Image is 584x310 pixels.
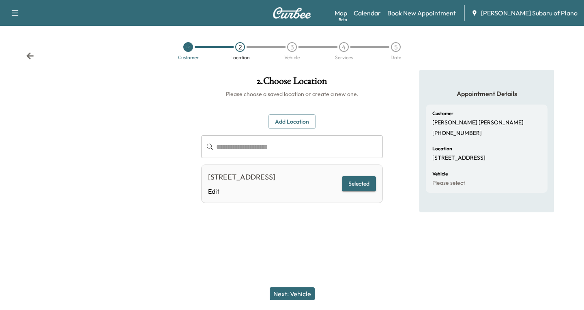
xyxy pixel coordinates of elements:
[481,8,578,18] span: [PERSON_NAME] Subaru of Plano
[208,186,275,196] a: Edit
[342,176,376,191] button: Selected
[432,154,485,162] p: [STREET_ADDRESS]
[354,8,381,18] a: Calendar
[230,55,250,60] div: Location
[432,119,524,126] p: [PERSON_NAME] [PERSON_NAME]
[235,42,245,52] div: 2
[273,7,311,19] img: Curbee Logo
[432,130,482,137] p: [PHONE_NUMBER]
[201,90,383,98] h6: Please choose a saved location or create a new one.
[26,52,34,60] div: Back
[335,55,353,60] div: Services
[201,76,383,90] h1: 2 . Choose Location
[284,55,300,60] div: Vehicle
[268,114,316,129] button: Add Location
[432,171,448,176] h6: Vehicle
[208,171,275,183] div: [STREET_ADDRESS]
[426,89,547,98] h5: Appointment Details
[432,111,453,116] h6: Customer
[178,55,199,60] div: Customer
[335,8,347,18] a: MapBeta
[432,146,452,151] h6: Location
[391,42,401,52] div: 5
[391,55,401,60] div: Date
[339,42,349,52] div: 4
[387,8,456,18] a: Book New Appointment
[432,180,465,187] p: Please select
[270,287,315,300] button: Next: Vehicle
[339,17,347,23] div: Beta
[287,42,297,52] div: 3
